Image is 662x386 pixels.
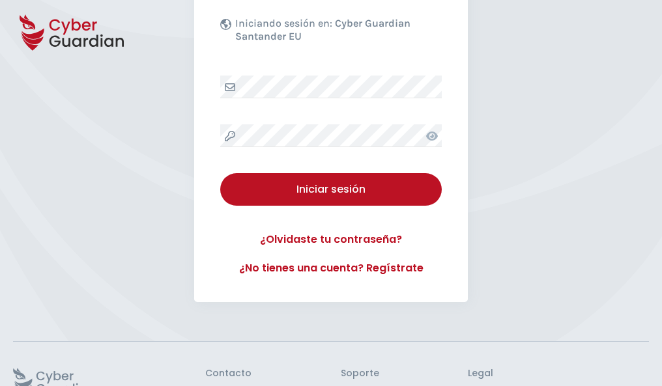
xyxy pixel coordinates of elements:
button: Iniciar sesión [220,173,442,206]
div: Iniciar sesión [230,182,432,197]
a: ¿No tienes una cuenta? Regístrate [220,260,442,276]
h3: Legal [468,368,649,379]
h3: Contacto [205,368,252,379]
h3: Soporte [341,368,379,379]
a: ¿Olvidaste tu contraseña? [220,232,442,247]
